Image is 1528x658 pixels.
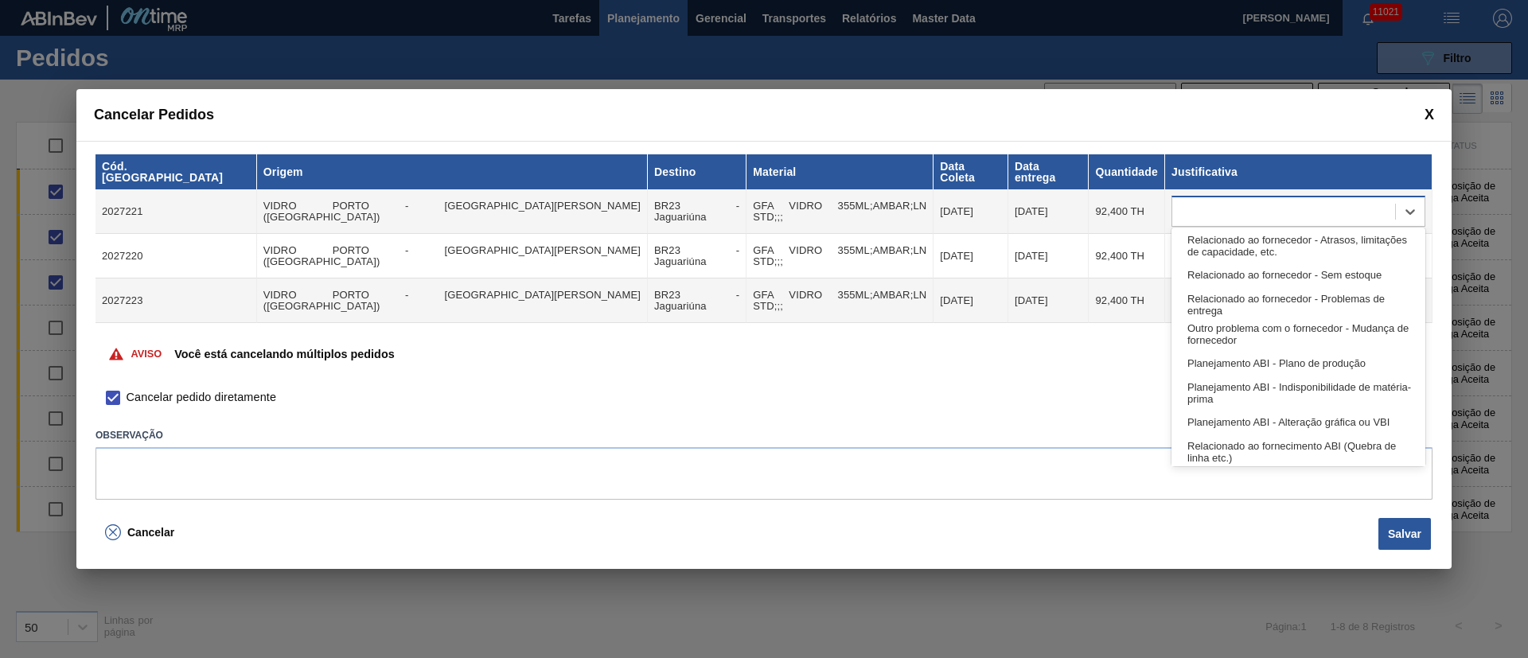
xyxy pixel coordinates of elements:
td: VIDRO PORTO - [GEOGRAPHIC_DATA][PERSON_NAME] ([GEOGRAPHIC_DATA]) [257,278,648,323]
div: Relacionado ao fornecedor - Sem estoque [1171,260,1425,290]
div: Outro problema com o fornecedor - Mudança de fornecedor [1171,319,1425,348]
td: VIDRO PORTO - [GEOGRAPHIC_DATA][PERSON_NAME] ([GEOGRAPHIC_DATA]) [257,189,648,234]
div: Planejamento ABI - Plano de produção [1171,348,1425,378]
td: 92,400 TH [1089,278,1165,323]
div: Relacionado ao fornecedor - Atrasos, limitações de capacidade, etc. [1171,231,1425,260]
td: GFA VIDRO 355ML;AMBAR;LN STD;;; [746,278,934,323]
th: Origem [257,154,648,189]
td: BR23 - Jaguariúna [648,189,746,234]
td: [DATE] [1008,278,1089,323]
button: Salvar [1378,518,1431,550]
td: VIDRO PORTO - [GEOGRAPHIC_DATA][PERSON_NAME] ([GEOGRAPHIC_DATA]) [257,234,648,278]
p: Aviso [131,348,162,360]
th: Material [746,154,934,189]
th: Cód. [GEOGRAPHIC_DATA] [95,154,257,189]
th: Data entrega [1008,154,1089,189]
td: 92,400 TH [1089,189,1165,234]
td: BR23 - Jaguariúna [648,278,746,323]
p: Você está cancelando múltiplos pedidos [174,348,394,360]
td: [DATE] [934,189,1008,234]
td: [DATE] [934,234,1008,278]
th: Data Coleta [934,154,1008,189]
div: Planejamento ABI - Alteração gráfica ou VBI [1171,407,1425,437]
td: BR23 - Jaguariúna [648,234,746,278]
td: GFA VIDRO 355ML;AMBAR;LN STD;;; [746,189,934,234]
span: Cancelar Pedidos [94,107,214,123]
td: 2027221 [95,189,257,234]
td: [DATE] [1008,189,1089,234]
span: Cancelar [127,526,174,539]
td: 2027220 [95,234,257,278]
span: Cancelar pedido diretamente [127,389,276,407]
th: Quantidade [1089,154,1165,189]
div: Planejamento ABI - Indisponibilidade de matéria-prima [1171,378,1425,407]
td: [DATE] [1008,234,1089,278]
th: Destino [648,154,746,189]
label: Observação [95,424,1432,447]
td: 2027223 [95,278,257,323]
td: GFA VIDRO 355ML;AMBAR;LN STD;;; [746,234,934,278]
td: [DATE] [934,278,1008,323]
th: Justificativa [1165,154,1432,189]
button: Cancelar [95,516,184,548]
div: Relacionado ao fornecimento ABI (Quebra de linha etc.) [1171,437,1425,466]
td: 92,400 TH [1089,234,1165,278]
div: Relacionado ao fornecedor - Problemas de entrega [1171,290,1425,319]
